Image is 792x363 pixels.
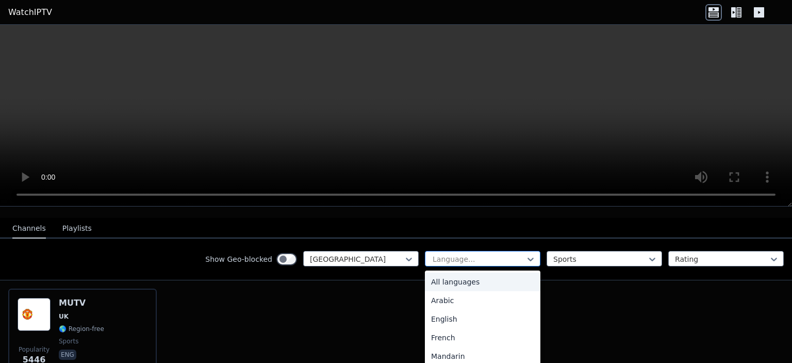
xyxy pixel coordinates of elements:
span: UK [59,312,69,321]
span: sports [59,337,78,345]
p: eng [59,350,76,360]
h6: MUTV [59,298,104,308]
div: English [425,310,540,328]
button: Channels [12,219,46,239]
div: Arabic [425,291,540,310]
div: All languages [425,273,540,291]
a: WatchIPTV [8,6,52,19]
span: 🌎 Region-free [59,325,104,333]
label: Show Geo-blocked [205,254,272,264]
button: Playlists [62,219,92,239]
span: Popularity [19,345,49,354]
img: MUTV [18,298,51,331]
div: French [425,328,540,347]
